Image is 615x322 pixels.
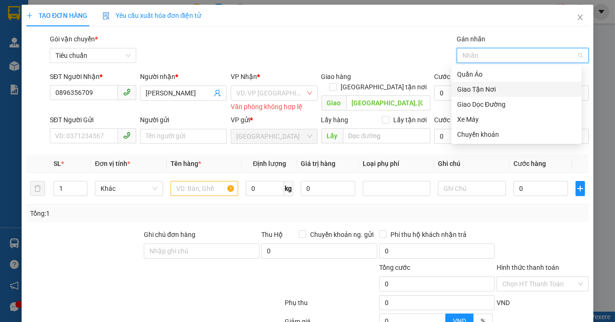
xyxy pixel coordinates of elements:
[321,95,346,110] span: Giao
[171,160,201,167] span: Tên hàng
[452,97,582,112] div: Giao Dọc Đường
[452,112,582,127] div: Xe Máy
[102,12,110,20] img: icon
[306,229,377,240] span: Chuyển khoản ng. gửi
[346,95,431,110] input: Dọc đường
[321,116,349,124] span: Lấy hàng
[46,46,109,62] span: nghiep.tienoanh - In:
[434,129,498,144] input: Cước lấy hàng
[144,243,259,259] input: Ghi chú đơn hàng
[26,12,87,19] span: TẠO ĐƠN HÀNG
[301,160,335,167] span: Giá trị hàng
[14,68,119,118] strong: Nhận:
[102,12,202,19] span: Yêu cầu xuất hóa đơn điện tử
[26,12,33,19] span: plus
[438,181,506,196] input: Ghi Chú
[46,16,137,25] span: [GEOGRAPHIC_DATA]
[452,127,582,142] div: Chuyển khoản
[253,160,286,167] span: Định lượng
[144,231,195,238] label: Ghi chú đơn hàng
[50,35,98,43] span: Gói vận chuyển
[231,73,257,80] span: VP Nhận
[301,181,355,196] input: 0
[387,229,470,240] span: Phí thu hộ khách nhận trả
[140,115,227,125] div: Người gửi
[284,298,378,314] div: Phụ thu
[140,71,227,82] div: Người nhận
[46,37,109,62] span: HD1508250056 -
[30,208,238,219] div: Tổng: 1
[337,82,430,92] span: [GEOGRAPHIC_DATA] tận nơi
[214,89,221,97] span: user-add
[54,54,109,62] span: 18:06:31 [DATE]
[457,114,576,125] div: Xe Máy
[497,299,510,306] span: VND
[452,82,582,97] div: Giao Tận Nơi
[457,84,576,94] div: Giao Tận Nơi
[236,129,312,143] span: Hòa Đông
[434,116,476,124] label: Cước lấy hàng
[46,27,48,35] span: -
[497,264,559,271] label: Hình thức thanh toán
[261,231,283,238] span: Thu Hộ
[576,185,585,192] span: plus
[434,73,481,80] label: Cước giao hàng
[123,88,131,96] span: phone
[54,160,61,167] span: SL
[457,99,576,110] div: Giao Dọc Đường
[30,181,45,196] button: delete
[379,264,410,271] span: Tổng cước
[284,181,293,196] span: kg
[457,35,485,43] label: Gán nhãn
[321,128,343,143] span: Lấy
[452,67,582,82] div: Quần Áo
[231,115,318,125] div: VP gửi
[231,102,318,112] div: Văn phòng không hợp lệ
[123,132,131,139] span: phone
[101,181,157,196] span: Khác
[321,73,351,80] span: Giao hàng
[359,155,435,173] th: Loại phụ phí
[434,155,510,173] th: Ghi chú
[50,71,137,82] div: SĐT Người Nhận
[576,181,585,196] button: plus
[343,128,431,143] input: Dọc đường
[389,115,430,125] span: Lấy tận nơi
[46,5,137,25] span: Gửi:
[55,48,131,63] span: Tiêu chuẩn
[576,14,584,21] span: close
[95,160,130,167] span: Đơn vị tính
[434,86,498,101] input: Cước giao hàng
[457,69,576,79] div: Quần Áo
[514,160,546,167] span: Cước hàng
[457,129,576,140] div: Chuyển khoản
[50,115,137,125] div: SĐT Người Gửi
[171,181,239,196] input: VD: Bàn, Ghế
[462,50,464,61] input: Gán nhãn
[567,5,593,31] button: Close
